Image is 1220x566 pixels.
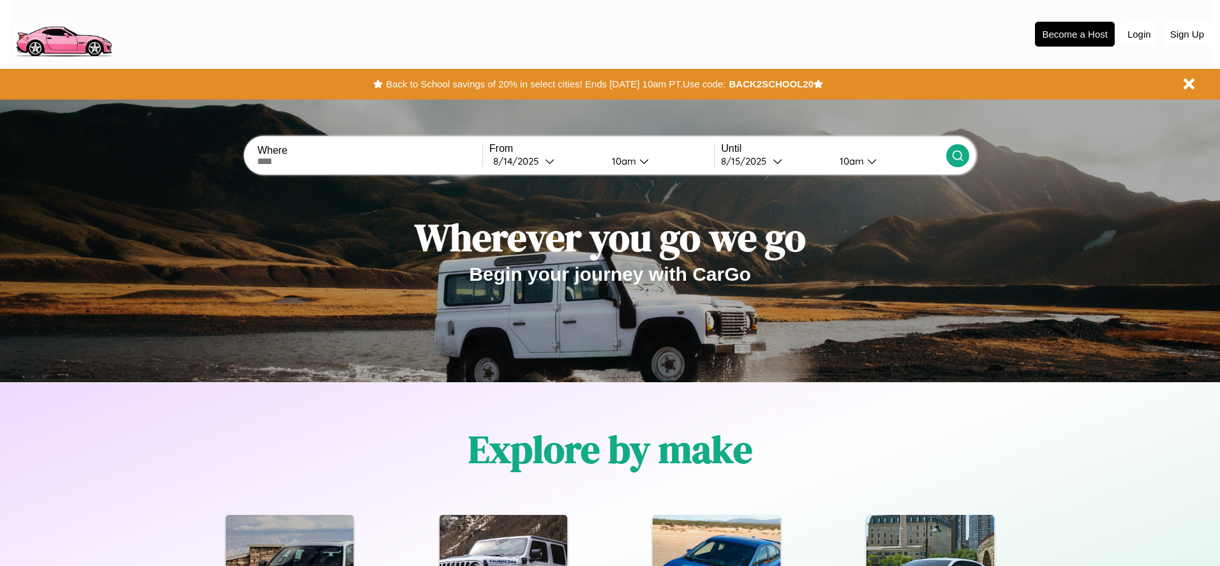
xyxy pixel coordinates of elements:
div: 10am [833,155,867,167]
label: Until [721,143,946,154]
button: Login [1121,22,1157,46]
button: Become a Host [1035,22,1115,47]
button: Back to School savings of 20% in select cities! Ends [DATE] 10am PT.Use code: [383,75,729,93]
div: 10am [606,155,639,167]
button: Sign Up [1164,22,1210,46]
button: 10am [602,154,714,168]
b: BACK2SCHOOL20 [729,78,814,89]
label: Where [257,145,482,156]
div: 8 / 14 / 2025 [493,155,545,167]
button: 10am [829,154,946,168]
button: 8/14/2025 [489,154,602,168]
div: 8 / 15 / 2025 [721,155,773,167]
img: logo [10,6,117,60]
h1: Explore by make [468,423,752,475]
label: From [489,143,714,154]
